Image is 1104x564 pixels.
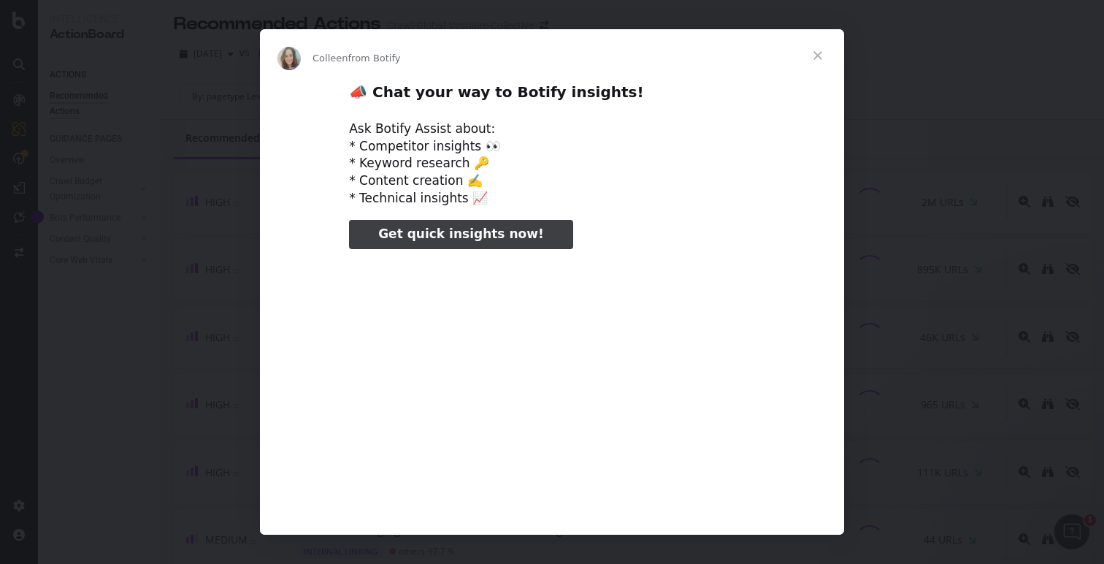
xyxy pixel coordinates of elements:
h2: 📣 Chat your way to Botify insights! [349,83,755,110]
span: Get quick insights now! [378,226,543,241]
span: Close [791,29,844,82]
a: Get quick insights now! [349,220,572,249]
span: Colleen [313,53,348,64]
div: Ask Botify Assist about: * Competitor insights 👀 * Keyword research 🔑 * Content creation ✍️ * Tec... [349,121,755,207]
img: Profile image for Colleen [277,47,301,70]
span: from Botify [348,53,401,64]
